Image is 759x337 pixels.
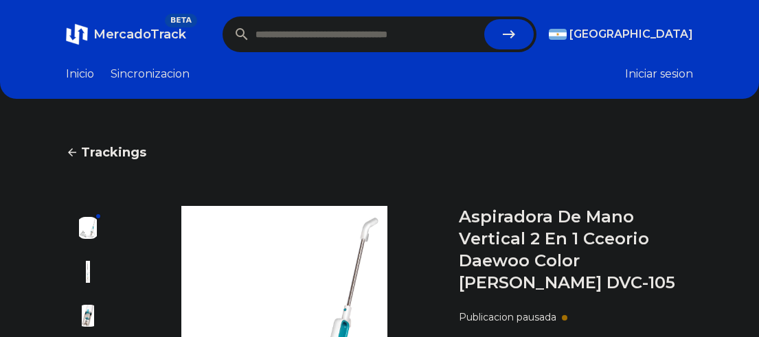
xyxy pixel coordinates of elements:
[459,310,556,324] p: Publicacion pausada
[93,27,186,42] span: MercadoTrack
[111,66,190,82] a: Sincronizacion
[549,29,567,40] img: Argentina
[77,305,99,327] img: Aspiradora De Mano Vertical 2 En 1 Cceorio Daewoo Color Blanco Moppy DVC-105
[569,26,693,43] span: [GEOGRAPHIC_DATA]
[459,206,693,294] h1: Aspiradora De Mano Vertical 2 En 1 Cceorio Daewoo Color [PERSON_NAME] DVC-105
[81,143,146,162] span: Trackings
[66,23,88,45] img: MercadoTrack
[625,66,693,82] button: Iniciar sesion
[77,261,99,283] img: Aspiradora De Mano Vertical 2 En 1 Cceorio Daewoo Color Blanco Moppy DVC-105
[66,23,186,45] a: MercadoTrackBETA
[66,66,94,82] a: Inicio
[66,143,693,162] a: Trackings
[77,217,99,239] img: Aspiradora De Mano Vertical 2 En 1 Cceorio Daewoo Color Blanco Moppy DVC-105
[549,26,693,43] button: [GEOGRAPHIC_DATA]
[165,14,197,27] span: BETA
